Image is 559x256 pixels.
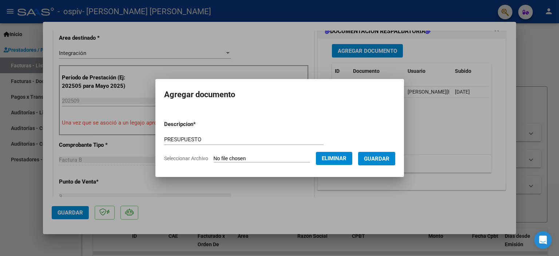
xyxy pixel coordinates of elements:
[164,88,395,102] h2: Agregar documento
[316,152,352,165] button: Eliminar
[164,120,234,129] p: Descripcion
[364,155,389,162] span: Guardar
[534,231,552,249] div: Open Intercom Messenger
[358,152,395,165] button: Guardar
[322,155,346,162] span: Eliminar
[164,155,208,161] span: Seleccionar Archivo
